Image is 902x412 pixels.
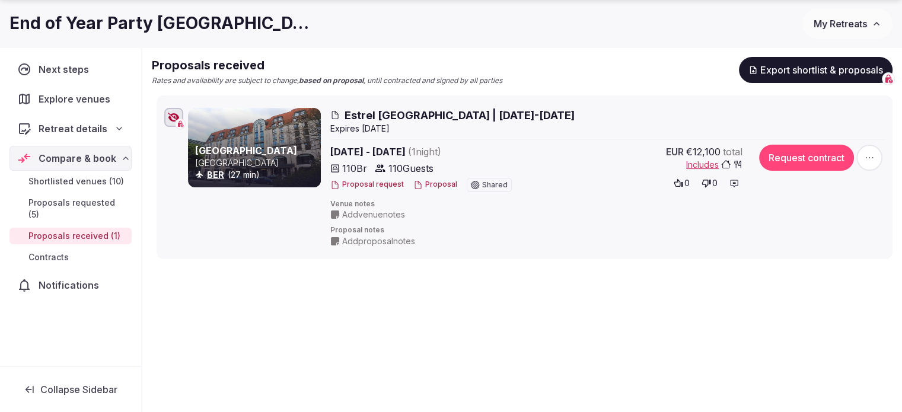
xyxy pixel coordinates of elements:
[9,249,132,266] a: Contracts
[9,228,132,244] a: Proposals received (1)
[670,175,693,191] button: 0
[28,197,127,221] span: Proposals requested (5)
[39,151,116,165] span: Compare & book
[408,146,441,158] span: ( 1 night )
[195,145,297,157] a: [GEOGRAPHIC_DATA]
[686,159,742,171] button: Includes
[723,145,742,159] span: total
[299,76,364,85] strong: based on proposal
[330,225,885,235] span: Proposal notes
[9,87,132,111] a: Explore venues
[684,177,690,189] span: 0
[39,92,115,106] span: Explore venues
[9,194,132,223] a: Proposals requested (5)
[9,57,132,82] a: Next steps
[9,173,132,190] a: Shortlisted venues (10)
[698,175,721,191] button: 0
[28,175,124,187] span: Shortlisted venues (10)
[152,57,502,74] h2: Proposals received
[9,273,132,298] a: Notifications
[330,123,885,135] div: Expire s [DATE]
[712,177,718,189] span: 0
[9,12,313,35] h1: End of Year Party [GEOGRAPHIC_DATA]
[814,18,867,30] span: My Retreats
[207,170,224,180] a: BER
[802,9,893,39] button: My Retreats
[152,76,502,86] p: Rates and availability are subject to change, , until contracted and signed by all parties
[739,57,893,83] button: Export shortlist & proposals
[40,384,117,395] span: Collapse Sidebar
[39,62,94,76] span: Next steps
[330,145,539,159] span: [DATE] - [DATE]
[345,108,575,123] span: Estrel [GEOGRAPHIC_DATA] | [DATE]-[DATE]
[330,180,404,190] button: Proposal request
[39,122,107,136] span: Retreat details
[28,251,69,263] span: Contracts
[28,230,120,242] span: Proposals received (1)
[342,161,367,175] span: 110 Br
[39,278,104,292] span: Notifications
[195,157,318,169] p: [GEOGRAPHIC_DATA]
[388,161,434,175] span: 110 Guests
[666,145,684,159] span: EUR
[9,376,132,403] button: Collapse Sidebar
[330,199,885,209] span: Venue notes
[195,169,318,181] div: (27 min)
[482,181,508,189] span: Shared
[413,180,457,190] button: Proposal
[342,209,405,221] span: Add venue notes
[759,145,854,171] button: Request contract
[686,145,721,159] span: €12,100
[342,235,415,247] span: Add proposal notes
